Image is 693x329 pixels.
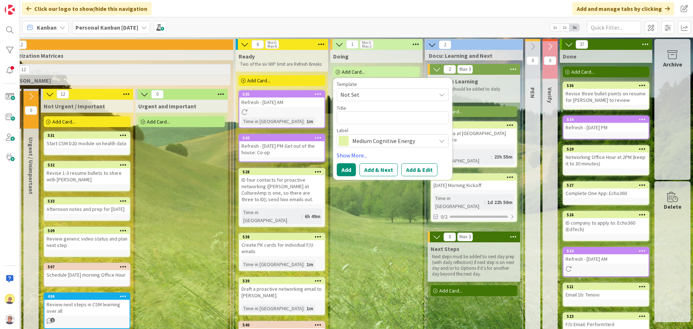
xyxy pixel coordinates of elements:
div: F/U Email: PerformYard [563,320,649,329]
span: 0 [444,233,456,241]
div: 540 [239,322,324,328]
div: 524 [563,248,649,254]
p: Two of the six WIP limit are Refresh Breaks [240,61,324,67]
span: : [491,153,492,161]
a: 529Networking Office Hour at 2PM (keep it to 30 minutes) [563,145,649,176]
span: Done [563,53,576,60]
a: Show More... [337,151,449,160]
button: Add & Edit [401,163,437,176]
div: 542Refresh - [DATE] PM Get out of the house: Co-op [239,135,324,157]
span: 0 [527,56,539,65]
a: 524Refresh - [DATE] AM [563,247,649,277]
span: Eisenhower [7,77,221,84]
div: Time in [GEOGRAPHIC_DATA] [241,208,302,224]
div: Min 0 [362,41,371,44]
div: Time in [GEOGRAPHIC_DATA] [433,149,491,165]
div: Email 1b: Tenovi [563,290,649,299]
a: 542Refresh - [DATE] PM Get out of the house: Co-op [239,134,325,162]
div: 533Afternoon notes and prep for [DATE] [44,198,130,214]
span: 2 [444,65,456,74]
span: 12 [57,90,69,99]
div: 527 [567,183,649,188]
div: 535Refresh - [DATE] AM [239,91,324,107]
div: ID company to apply to: Echo360 (EdTech) [563,218,649,234]
div: 523 [567,314,649,319]
a: 534Refresh - [DATE] PM [563,116,649,139]
div: Draft a proactive networking email to [PERSON_NAME]. [239,284,324,300]
div: 1m [305,260,315,268]
span: 1 [50,318,55,322]
div: Time in [GEOGRAPHIC_DATA] [241,304,304,312]
span: Next Steps [431,245,459,252]
div: Max 6 [267,44,277,48]
a: 507Schedule [DATE] morning Office Hour [44,263,130,287]
a: 527Complete One App: Echo360 [563,181,649,205]
span: What I’m Learning [431,78,478,85]
span: 0/2 [441,213,448,221]
div: 527Complete One App: Echo360 [563,182,649,198]
div: 535 [243,92,324,97]
div: Complete One App: Echo360 [563,189,649,198]
div: 538Create PK cards for individual F/U emails [239,234,324,256]
img: avatar [5,314,15,324]
div: Review generic video status and plan next step [44,234,130,250]
img: JW [5,294,15,304]
div: 507 [48,264,130,269]
div: 539Draft a proactive networking email to [PERSON_NAME]. [239,278,324,300]
div: 509 [48,228,130,233]
p: Learnings should be added to daily reflection. [432,86,516,98]
div: 535 [239,91,324,98]
a: 528ID four contacts for proactive networking ([PERSON_NAME] at CultureAmp is one, so there are th... [239,168,325,227]
a: 499Review next steps in CSM learning over all [44,293,130,329]
span: Medium Cognitive Energy [352,136,432,146]
a: 532Revise 1-3 resume bullets to share with [PERSON_NAME] [44,161,130,191]
div: Schedule [DATE] morning Office Hour [44,270,130,280]
span: Add Card... [247,77,270,84]
img: Visit kanbanzone.com [5,5,15,15]
span: Label [337,128,348,133]
div: 532 [48,163,130,168]
div: Min 0 [267,41,276,44]
div: 525Email Elina at [GEOGRAPHIC_DATA] Healthcare [431,122,517,144]
div: 528 [239,169,324,175]
span: Prioritization Matrices [4,52,224,59]
div: 521Email 1b: Tenovi [563,283,649,299]
span: 37 [576,40,588,49]
span: 12 [17,65,30,74]
div: Create PK cards for individual F/U emails [239,240,324,256]
div: Start CSM D2D module on health data [44,139,130,148]
div: [DATE] Morning Kickoff [431,181,517,190]
div: 513 [431,174,517,181]
div: 23h 55m [492,153,514,161]
div: 507 [44,264,130,270]
div: 524 [567,248,649,254]
span: 3x [570,24,579,31]
div: 532Revise 1-3 resume bullets to share with [PERSON_NAME] [44,162,130,184]
div: 529 [563,146,649,152]
span: : [304,117,305,125]
div: 526ID company to apply to: Echo360 (EdTech) [563,212,649,234]
span: 6 [252,40,264,49]
div: 521 [563,283,649,290]
div: 538 [239,234,324,240]
span: Ready [239,53,255,60]
div: 525 [431,122,517,129]
span: PEN [529,87,536,98]
div: 1m [305,117,315,125]
div: 529Networking Office Hour at 2PM (keep it to 30 minutes) [563,146,649,168]
div: Click our logo to show/hide this navigation [22,2,152,15]
div: 513 [435,175,517,180]
div: 536 [567,83,649,88]
div: Archive [663,60,682,69]
a: 526ID company to apply to: Echo360 (EdTech) [563,211,649,241]
a: 509Review generic video status and plan next step [44,227,130,257]
div: 531Start CSM D2D module on health data [44,132,130,148]
span: : [484,198,485,206]
div: 533 [48,199,130,204]
b: Personal Kanban [DATE] [75,24,138,31]
span: Add Card... [52,118,75,125]
div: 523F/U Email: PerformYard [563,313,649,329]
div: 536Revise three bullet points on resume for [PERSON_NAME] to review [563,82,649,105]
div: 534Refresh - [DATE] PM [563,116,649,132]
div: 1d 22h 50m [485,198,514,206]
